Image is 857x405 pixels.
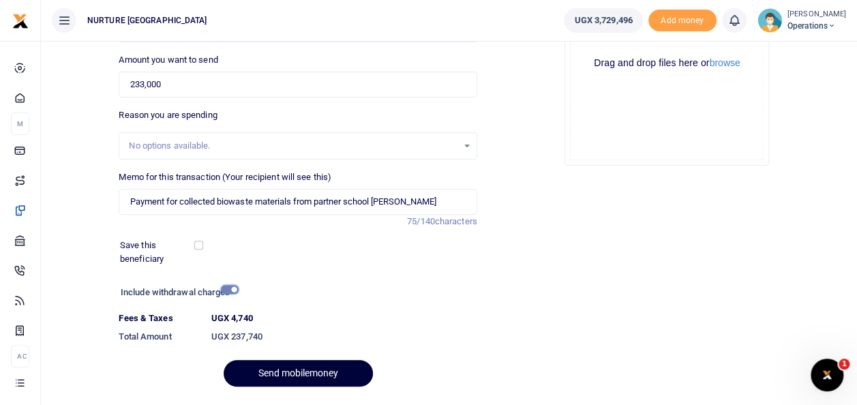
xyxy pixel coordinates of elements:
[119,170,331,184] label: Memo for this transaction (Your recipient will see this)
[811,359,843,391] iframe: Intercom live chat
[11,345,29,367] li: Ac
[709,58,740,67] button: browse
[119,189,477,215] input: Enter extra information
[787,20,846,32] span: Operations
[574,14,632,27] span: UGX 3,729,496
[648,10,717,32] span: Add money
[113,312,205,325] dt: Fees & Taxes
[119,53,217,67] label: Amount you want to send
[120,239,196,265] label: Save this beneficiary
[564,8,642,33] a: UGX 3,729,496
[119,72,477,97] input: UGX
[119,108,217,122] label: Reason you are spending
[648,10,717,32] li: Toup your wallet
[435,216,477,226] span: characters
[757,8,782,33] img: profile-user
[119,331,200,342] h6: Total Amount
[12,15,29,25] a: logo-small logo-large logo-large
[839,359,850,370] span: 1
[407,216,435,226] span: 75/140
[757,8,846,33] a: profile-user [PERSON_NAME] Operations
[121,287,232,298] h6: Include withdrawal charges
[211,331,477,342] h6: UGX 237,740
[571,57,763,70] div: Drag and drop files here or
[129,139,457,153] div: No options available.
[648,14,717,25] a: Add money
[11,112,29,135] li: M
[224,360,373,387] button: Send mobilemoney
[82,14,213,27] span: NURTURE [GEOGRAPHIC_DATA]
[211,312,253,325] label: UGX 4,740
[558,8,648,33] li: Wallet ballance
[787,9,846,20] small: [PERSON_NAME]
[12,13,29,29] img: logo-small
